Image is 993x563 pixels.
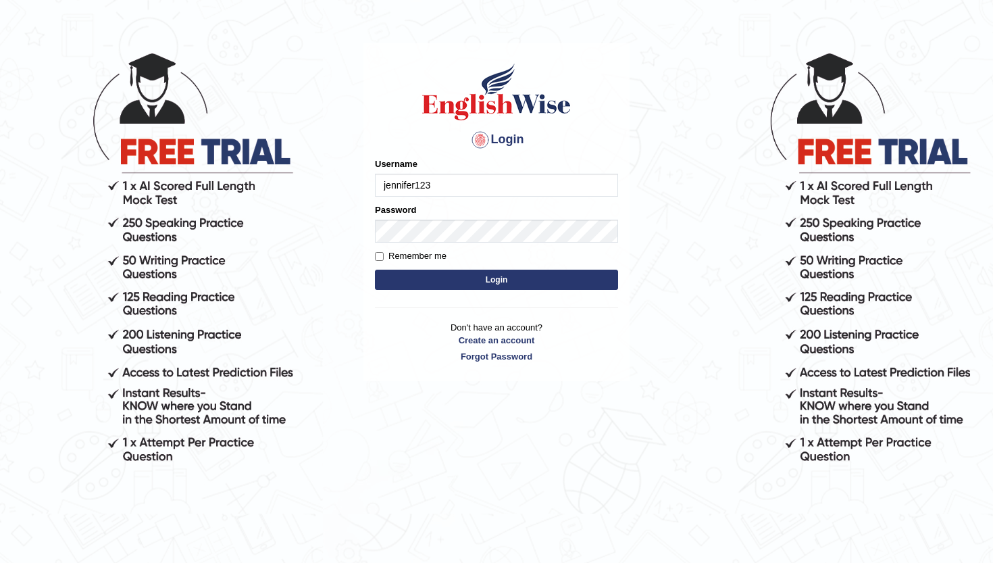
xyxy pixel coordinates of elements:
[419,62,574,122] img: Logo of English Wise sign in for intelligent practice with AI
[375,252,384,261] input: Remember me
[375,321,618,363] p: Don't have an account?
[375,157,417,170] label: Username
[375,334,618,347] a: Create an account
[375,249,447,263] label: Remember me
[375,129,618,151] h4: Login
[375,203,416,216] label: Password
[375,270,618,290] button: Login
[375,350,618,363] a: Forgot Password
